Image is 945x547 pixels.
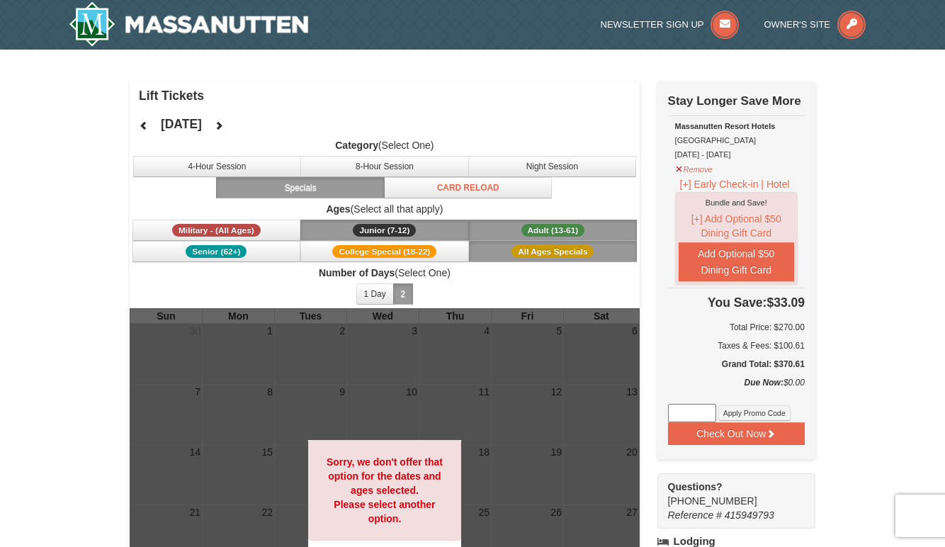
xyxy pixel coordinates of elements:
span: Junior (7-12) [353,224,416,237]
strong: Stay Longer Save More [668,94,801,108]
button: Add Optional $50 Dining Gift Card [679,242,794,281]
label: (Select all that apply) [130,202,640,216]
strong: Category [335,140,378,151]
span: 415949793 [725,509,774,521]
button: Remove [675,159,713,176]
label: (Select One) [130,138,640,152]
span: Adult (13-61) [521,224,585,237]
button: Night Session [468,156,637,177]
button: Check Out Now [668,422,805,445]
button: Apply Promo Code [718,405,791,421]
a: Massanutten Resort [69,1,308,47]
strong: Sorry, we don't offer that option for the dates and ages selected. Please select another option. [327,456,443,524]
button: Adult (13-61) [469,220,638,241]
span: College Special (18-22) [332,245,436,258]
div: Taxes & Fees: $100.61 [668,339,805,353]
a: Owner's Site [764,19,866,30]
a: Newsletter Sign Up [601,19,740,30]
h4: Lift Tickets [139,89,640,103]
button: Military - (All Ages) [132,220,301,241]
h4: $33.09 [668,295,805,310]
button: 4-Hour Session [133,156,302,177]
span: [PHONE_NUMBER] [668,480,790,507]
button: [+] Early Check-in | Hotel [675,176,795,192]
strong: Due Now: [745,378,783,388]
span: Military - (All Ages) [172,224,261,237]
button: Junior (7-12) [300,220,469,241]
strong: Massanutten Resort Hotels [675,122,776,130]
strong: Ages [326,203,350,215]
h5: Grand Total: $370.61 [668,357,805,371]
button: Card Reload [384,177,553,198]
button: College Special (18-22) [300,241,469,262]
div: Bundle and Save! [679,196,794,210]
button: All Ages Specials [469,241,638,262]
button: 8-Hour Session [300,156,469,177]
button: Specials [216,177,385,198]
h6: Total Price: $270.00 [668,320,805,334]
span: Reference # [668,509,722,521]
button: [+] Add Optional $50 Dining Gift Card [679,210,794,242]
button: 1 Day [356,283,394,305]
h4: [DATE] [161,117,202,131]
span: You Save: [708,295,766,310]
span: All Ages Specials [511,245,594,258]
button: 2 [393,283,414,305]
strong: Questions? [668,481,723,492]
button: Senior (62+) [132,241,301,262]
span: Newsletter Sign Up [601,19,704,30]
label: (Select One) [130,266,640,280]
span: Senior (62+) [186,245,247,258]
span: Owner's Site [764,19,831,30]
strong: Number of Days [319,267,395,278]
div: [GEOGRAPHIC_DATA] [DATE] - [DATE] [675,119,798,162]
img: Massanutten Resort Logo [69,1,308,47]
div: $0.00 [668,376,805,404]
